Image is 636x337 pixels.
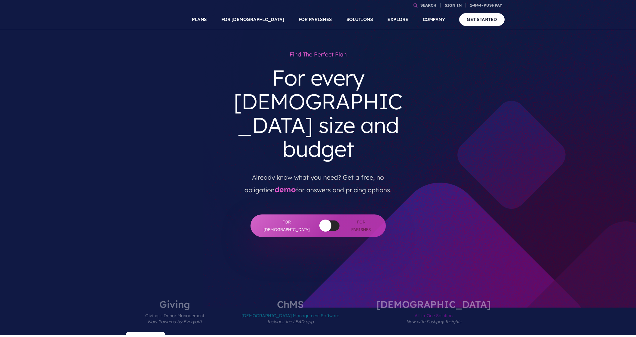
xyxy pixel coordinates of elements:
p: Already know what you need? Get a free, no obligation for answers and pricing options. [232,166,404,196]
a: PLANS [192,9,207,30]
span: [DEMOGRAPHIC_DATA] Management Software [241,309,339,335]
label: [DEMOGRAPHIC_DATA] [358,299,509,335]
span: All-in-One Solution [376,309,491,335]
a: FOR PARISHES [299,9,332,30]
a: GET STARTED [459,13,505,26]
em: Now Powered by Everygift [148,319,202,324]
em: Now with Pushpay Insights [406,319,461,324]
span: For Parishes [349,218,374,233]
h3: For every [DEMOGRAPHIC_DATA] size and budget [227,61,409,166]
a: FOR [DEMOGRAPHIC_DATA] [221,9,284,30]
a: EXPLORE [387,9,408,30]
label: Giving [127,299,222,335]
h1: Find the perfect plan [227,48,409,61]
label: ChMS [223,299,357,335]
span: Giving + Donor Management [145,309,204,335]
a: COMPANY [423,9,445,30]
em: Includes the LEAD app [267,319,314,324]
a: demo [275,185,296,194]
span: For [DEMOGRAPHIC_DATA] [263,218,311,233]
a: SOLUTIONS [346,9,373,30]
